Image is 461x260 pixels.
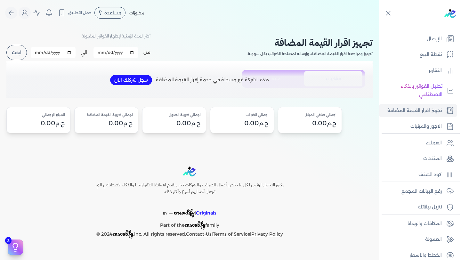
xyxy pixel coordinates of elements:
[379,152,457,166] a: المنتجات
[12,112,65,118] div: المبلغ الإجمالي
[196,210,216,216] span: Originals
[82,200,297,218] p: |
[215,112,269,118] div: اجمالي الضرائب
[426,139,442,147] p: العملاء
[382,82,442,99] p: تحليل الفواتير بالذكاء الاصطناعي
[425,235,442,244] p: العمولة
[410,122,442,131] p: الاجور والمرتبات
[215,118,269,128] div: 0.00
[429,67,442,75] p: التقارير
[56,7,93,18] button: حمل التطبيق
[148,112,201,118] div: اجمالي ضريبة الجدول
[112,228,133,238] span: ensoulify
[247,35,373,50] h2: تجهيز اقرار القيمة المضافة
[82,229,297,239] p: © 2024 ,inc. All rights reserved. | |
[169,210,173,214] sup: __
[183,167,196,176] img: logo
[81,49,87,56] label: الي
[418,203,442,211] p: تنزيل بياناتك
[379,64,457,77] a: التقارير
[104,11,121,15] span: مساعدة
[184,222,205,228] a: ensoulify
[213,231,250,237] a: Terms of Service
[6,45,27,60] button: ابحث
[427,35,442,43] p: الإيصال
[327,120,336,126] span: ج.م
[68,10,92,16] span: حمل التطبيق
[401,187,442,196] p: رفع البيانات المجمع
[283,112,336,118] div: اجمالي صافي المبلغ
[129,11,144,15] span: مخبوزات
[82,182,297,195] h6: رفيق التحول الرقمي لكل ما يخص أعمال الضرائب والشركات نحن نقدم لعملائنا التكنولوجيا والذكاء الاصطن...
[82,218,297,230] p: Part of the family
[379,168,457,182] a: كود الصنف
[379,48,457,61] a: نقطة البيع
[123,120,133,126] span: ج.م
[82,32,150,40] p: أختر المدة الزمنية لإظهار الفواتير المقبولة
[156,76,269,84] p: هذه الشركة غير مسجلة في خدمة إقرار القيمة المضافة
[420,51,442,59] p: نقطة البيع
[379,200,457,214] a: تنزيل بياناتك
[408,220,442,228] p: المكافات والهدايا
[80,118,133,128] div: 0.00
[5,237,12,244] span: 3
[379,136,457,150] a: العملاء
[423,155,442,163] p: المنتجات
[379,80,457,101] a: تحليل الفواتير بالذكاء الاصطناعي
[186,231,212,237] a: Contact-Us
[8,240,23,255] button: 3
[379,104,457,118] a: تجهيز اقرار القيمة المضافة
[283,118,336,128] div: 0.00
[94,7,125,19] div: مساعدة
[251,231,283,237] a: Privacy Policy
[12,118,65,128] div: 0.00
[409,251,442,260] p: الخطط والأسعار
[80,112,133,118] div: اجمالي ضريبة القيمة المضافة
[247,50,373,58] p: تجهيز ومراجعة اقرار القيمة المضافة، وإرساله لمصلحة الضرائب بكل سهولة.
[379,233,457,246] a: العمولة
[379,185,457,198] a: رفع البيانات المجمع
[379,217,457,231] a: المكافات والهدايا
[184,219,205,229] span: ensoulify
[191,120,201,126] span: ج.م
[259,120,269,126] span: ج.م
[379,120,457,133] a: الاجور والمرتبات
[148,118,201,128] div: 0.00
[418,171,442,179] p: كود الصنف
[379,32,457,46] a: الإيصال
[387,107,442,115] p: تجهيز اقرار القيمة المضافة
[55,120,65,126] span: ج.م
[143,49,150,56] label: من
[110,75,152,85] button: سجل شركتك الأن
[174,207,195,217] span: ensoulify
[163,211,167,215] span: BY
[444,9,456,18] img: logo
